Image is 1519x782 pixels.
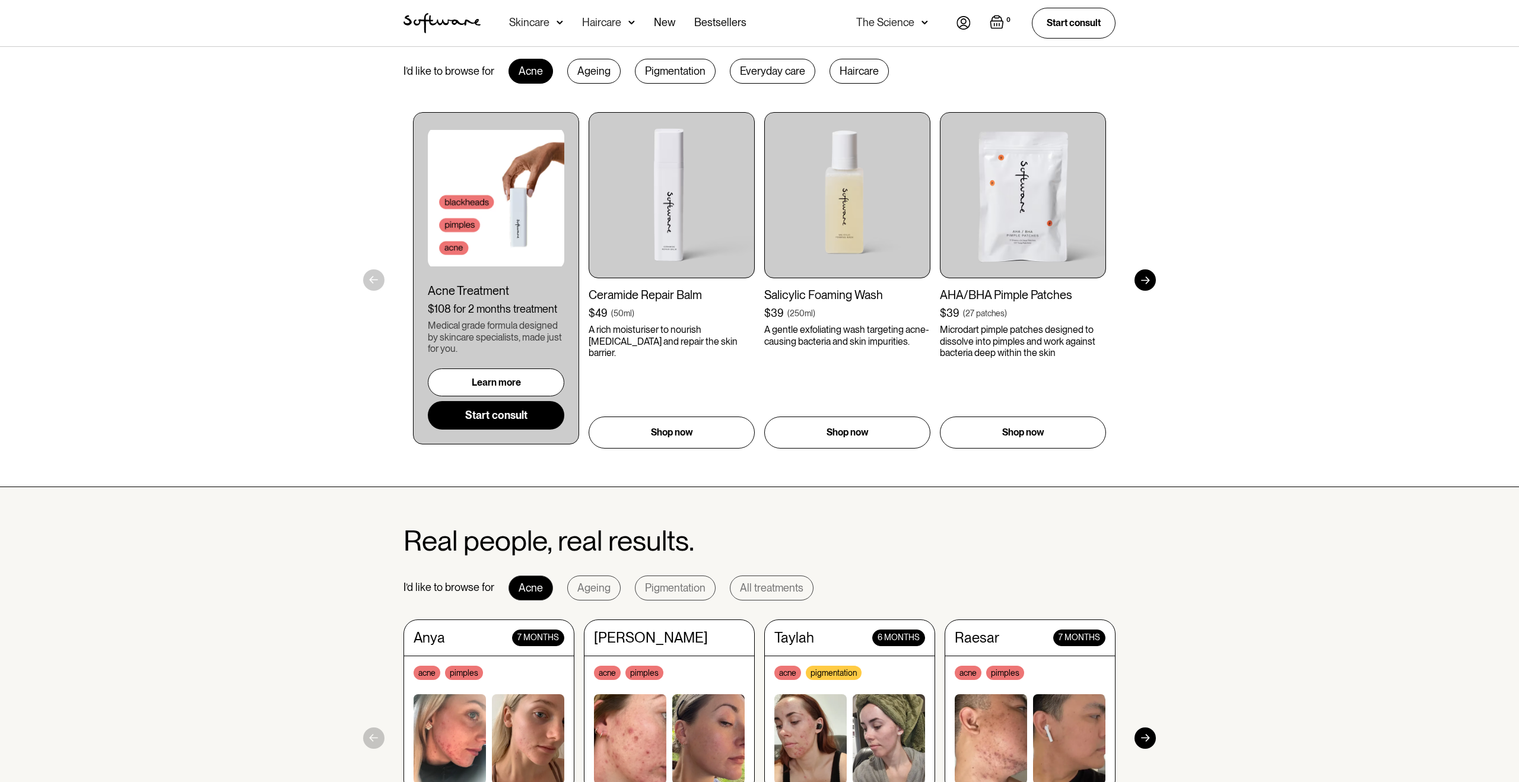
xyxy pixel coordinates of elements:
div: Acne [509,59,553,84]
div: pimples [986,666,1024,680]
a: Ceramide Repair Balm$49(50ml)A rich moisturiser to nourish [MEDICAL_DATA] and repair the skin bar... [589,112,755,449]
div: pimples [445,666,483,680]
div: 0 [1004,15,1013,26]
a: Start consult [1032,8,1116,38]
div: pigmentation [806,666,862,680]
p: Shop now [1002,425,1044,440]
div: ( [611,307,614,319]
div: ) [632,307,634,319]
div: acne [955,666,981,680]
div: ( [963,307,965,319]
div: pimples [625,666,663,680]
div: The Science [856,17,914,28]
div: Ageing [577,582,611,594]
div: Medical grade formula designed by skincare specialists, made just for you. [428,320,564,354]
div: $39 [940,307,959,320]
div: All treatments [740,582,803,594]
img: arrow down [628,17,635,28]
div: $108 for 2 months treatment [428,303,564,316]
div: ) [813,307,815,319]
a: Learn more [428,368,564,396]
p: Shop now [827,425,869,440]
a: Start consult [428,401,564,430]
p: Microdart pimple patches designed to dissolve into pimples and work against bacteria deep within ... [940,324,1106,358]
div: 50ml [614,307,632,319]
h2: Real people, real results. [403,525,694,557]
div: Acne Treatment [428,284,564,298]
div: ( [787,307,790,319]
a: AHA/BHA Pimple Patches$39(27 patches)Microdart pimple patches designed to dissolve into pimples a... [940,112,1106,449]
a: Open empty cart [990,15,1013,31]
div: Skincare [509,17,549,28]
div: Ageing [567,59,621,84]
div: I’d like to browse for [403,65,494,78]
div: Learn more [472,377,521,388]
div: Taylah [774,630,814,647]
div: Pigmentation [645,582,706,594]
div: 7 months [512,630,564,647]
a: Salicylic Foaming Wash$39(250ml)A gentle exfoliating wash targeting acne-causing bacteria and ski... [764,112,930,449]
div: Raesar [955,630,999,647]
p: A gentle exfoliating wash targeting acne-causing bacteria and skin impurities. [764,324,930,347]
div: ) [1005,307,1007,319]
div: 6 months [872,630,925,647]
div: Pigmentation [635,59,716,84]
div: $49 [589,307,608,320]
div: acne [774,666,801,680]
p: Shop now [651,425,693,440]
div: 250ml [790,307,813,319]
div: $39 [764,307,784,320]
div: Haircare [830,59,889,84]
div: AHA/BHA Pimple Patches [940,288,1106,302]
div: Anya [414,630,445,647]
div: 7 months [1053,630,1105,647]
img: arrow down [557,17,563,28]
div: Ceramide Repair Balm [589,288,755,302]
div: Haircare [582,17,621,28]
div: [PERSON_NAME] [594,630,708,647]
div: acne [414,666,440,680]
p: A rich moisturiser to nourish [MEDICAL_DATA] and repair the skin barrier. [589,324,755,358]
div: Salicylic Foaming Wash [764,288,930,302]
div: 27 patches [965,307,1005,319]
a: home [403,13,481,33]
div: Everyday care [730,59,815,84]
div: Acne [519,582,543,594]
img: Software Logo [403,13,481,33]
img: arrow down [921,17,928,28]
div: acne [594,666,621,680]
